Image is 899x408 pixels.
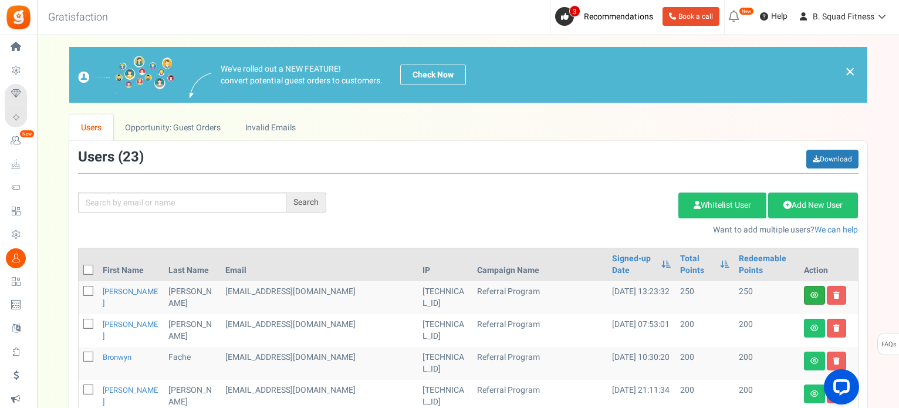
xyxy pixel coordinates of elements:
i: Delete user [833,325,840,332]
th: Action [799,248,858,281]
td: 200 [675,347,734,380]
a: Add New User [768,193,858,218]
p: Want to add multiple users? [344,224,859,236]
td: 200 [675,314,734,347]
td: [PERSON_NAME] [164,314,221,347]
img: Gratisfaction [5,4,32,31]
th: Campaign Name [472,248,607,281]
a: Total Points [680,253,714,277]
th: First Name [98,248,164,281]
a: Invalid Emails [233,114,307,141]
a: Opportunity: Guest Orders [113,114,232,141]
td: Fache [164,347,221,380]
i: Delete user [833,292,840,299]
a: Download [806,150,859,168]
a: Check Now [400,65,466,85]
a: × [845,65,856,79]
a: Bronwyn [103,352,131,363]
td: [DATE] 13:23:32 [607,281,675,314]
h3: Users ( ) [78,150,144,165]
a: Signed-up Date [612,253,655,277]
td: 200 [734,347,799,380]
td: 200 [734,314,799,347]
i: View details [810,292,819,299]
span: Help [768,11,788,22]
td: Referral Program [472,347,607,380]
td: Referral Program [472,314,607,347]
h3: Gratisfaction [35,6,121,29]
a: [PERSON_NAME] [103,319,158,342]
td: [TECHNICAL_ID] [418,314,472,347]
a: 3 Recommendations [555,7,658,26]
a: Users [69,114,114,141]
span: 3 [569,5,580,17]
a: Book a call [663,7,719,26]
a: Whitelist User [678,193,766,218]
td: customer [221,347,418,380]
input: Search by email or name [78,193,286,213]
span: Recommendations [584,11,653,23]
td: Referral Program [472,281,607,314]
p: We've rolled out a NEW FEATURE! convert potential guest orders to customers. [221,63,383,87]
span: B. Squad Fitness [813,11,874,23]
td: [PERSON_NAME] [164,281,221,314]
i: View details [810,390,819,397]
a: [PERSON_NAME] [103,286,158,309]
th: Email [221,248,418,281]
i: Delete user [833,358,840,365]
th: Last Name [164,248,221,281]
a: [PERSON_NAME] [103,385,158,407]
td: [DATE] 10:30:20 [607,347,675,380]
img: images [78,56,175,94]
em: New [19,130,35,138]
td: customer [221,281,418,314]
th: IP [418,248,472,281]
td: [TECHNICAL_ID] [418,281,472,314]
td: 250 [734,281,799,314]
a: We can help [814,224,858,236]
td: [TECHNICAL_ID] [418,347,472,380]
em: New [739,7,754,15]
a: New [5,131,32,151]
i: View details [810,325,819,332]
span: FAQs [881,333,897,356]
td: customer [221,314,418,347]
a: Redeemable Points [739,253,794,277]
i: View details [810,358,819,365]
img: images [190,73,212,98]
td: [DATE] 07:53:01 [607,314,675,347]
a: Help [755,7,792,26]
div: Search [286,193,326,213]
td: 250 [675,281,734,314]
span: 23 [123,147,139,167]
